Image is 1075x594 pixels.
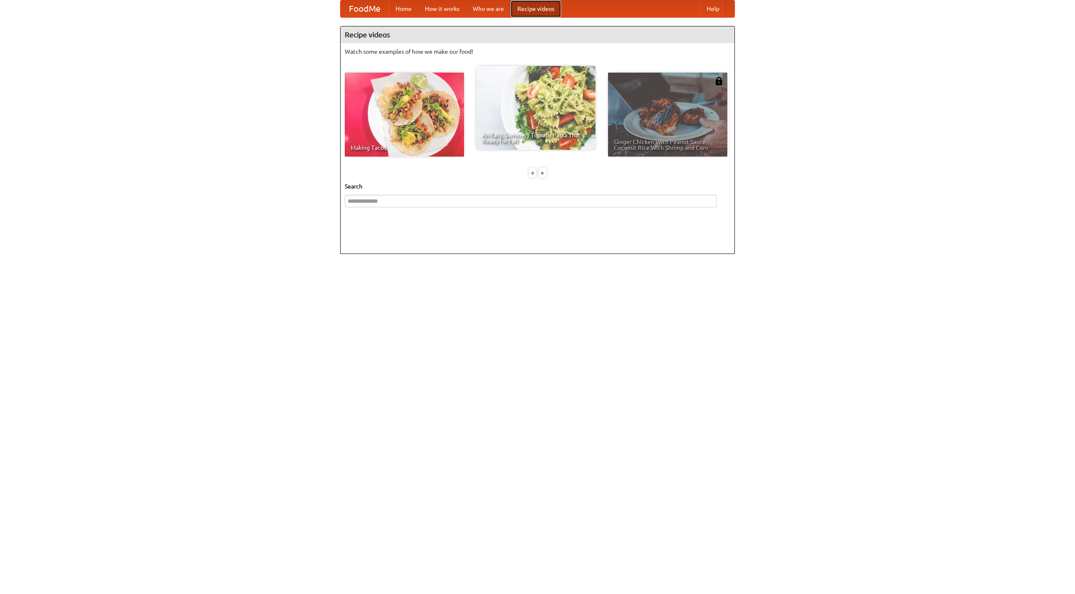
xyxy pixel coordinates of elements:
a: Making Tacos [345,73,464,157]
img: 483408.png [715,77,723,85]
h4: Recipe videos [341,26,734,43]
a: How it works [418,0,466,17]
a: Recipe videos [511,0,561,17]
h5: Search [345,182,730,191]
a: An Easy, Summery Tomato Pasta That's Ready for Fall [476,66,595,150]
div: « [529,167,536,178]
span: An Easy, Summery Tomato Pasta That's Ready for Fall [482,132,590,144]
a: Home [389,0,418,17]
a: Who we are [466,0,511,17]
div: » [539,167,546,178]
span: Making Tacos [351,145,458,151]
p: Watch some examples of how we make our food! [345,47,730,56]
a: Help [700,0,726,17]
a: FoodMe [341,0,389,17]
